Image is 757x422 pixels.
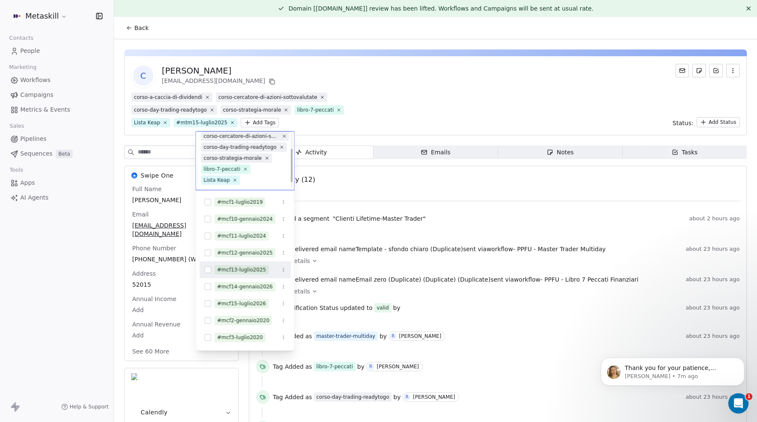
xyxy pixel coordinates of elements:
[204,154,262,162] div: corso-strategia-morale
[588,340,757,399] iframe: Intercom notifications message
[217,215,273,223] div: #mcf10-gennaio2024
[217,198,263,206] div: #mcf1-luglio2019
[217,334,263,341] div: #mcf3-luglio2020
[746,393,752,400] span: 1
[217,283,273,290] div: #mcf14-gennaio2026
[204,143,277,151] div: corso-day-trading-readytogo
[217,300,266,307] div: #mcf15-luglio2026
[204,165,240,173] div: libro-7-peccati
[217,266,266,274] div: #mcf13-luglio2025
[217,317,270,324] div: #mcf2-gennaio2020
[728,393,749,414] iframe: Intercom live chat
[204,176,230,184] div: Lista Keap
[217,232,266,240] div: #mcf11-luglio2024
[204,132,279,140] div: corso-cercatore-di-azioni-sottovalutate
[217,249,273,257] div: #mcf12-gennaio2025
